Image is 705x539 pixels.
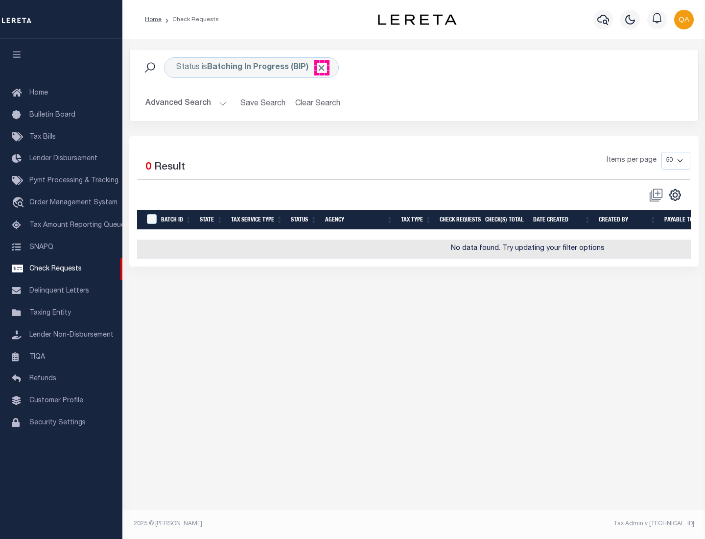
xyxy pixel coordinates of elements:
[207,64,327,72] b: Batching In Progress (BIP)
[162,15,219,24] li: Check Requests
[481,210,529,230] th: Check(s) Total
[12,197,27,210] i: travel_explore
[607,155,657,166] span: Items per page
[29,155,97,162] span: Lender Disbursement
[421,519,694,528] div: Tax Admin v.[TECHNICAL_ID]
[164,57,339,78] div: Status is
[29,310,71,317] span: Taxing Entity
[29,332,114,339] span: Lender Non-Disbursement
[235,94,291,113] button: Save Search
[29,288,89,294] span: Delinquent Letters
[674,10,694,29] img: svg+xml;base64,PHN2ZyB4bWxucz0iaHR0cDovL3d3dy53My5vcmcvMjAwMC9zdmciIHBvaW50ZXItZXZlbnRzPSJub25lIi...
[29,134,56,141] span: Tax Bills
[29,90,48,97] span: Home
[196,210,227,230] th: State: activate to sort column ascending
[29,375,56,382] span: Refunds
[595,210,660,230] th: Created By: activate to sort column ascending
[316,63,327,73] span: Click to Remove
[227,210,287,230] th: Tax Service Type: activate to sort column ascending
[378,14,456,25] img: logo-dark.svg
[126,519,414,528] div: 2025 © [PERSON_NAME].
[29,397,83,404] span: Customer Profile
[145,162,151,172] span: 0
[29,199,117,206] span: Order Management System
[29,222,125,229] span: Tax Amount Reporting Queue
[291,94,345,113] button: Clear Search
[29,353,45,360] span: TIQA
[436,210,481,230] th: Check Requests
[29,419,86,426] span: Security Settings
[154,160,185,175] label: Result
[397,210,436,230] th: Tax Type: activate to sort column ascending
[29,266,82,272] span: Check Requests
[529,210,595,230] th: Date Created: activate to sort column ascending
[29,112,75,119] span: Bulletin Board
[321,210,397,230] th: Agency: activate to sort column ascending
[29,177,118,184] span: Pymt Processing & Tracking
[287,210,321,230] th: Status: activate to sort column ascending
[145,17,162,23] a: Home
[29,244,53,250] span: SNAPQ
[145,94,227,113] button: Advanced Search
[157,210,196,230] th: Batch Id: activate to sort column ascending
